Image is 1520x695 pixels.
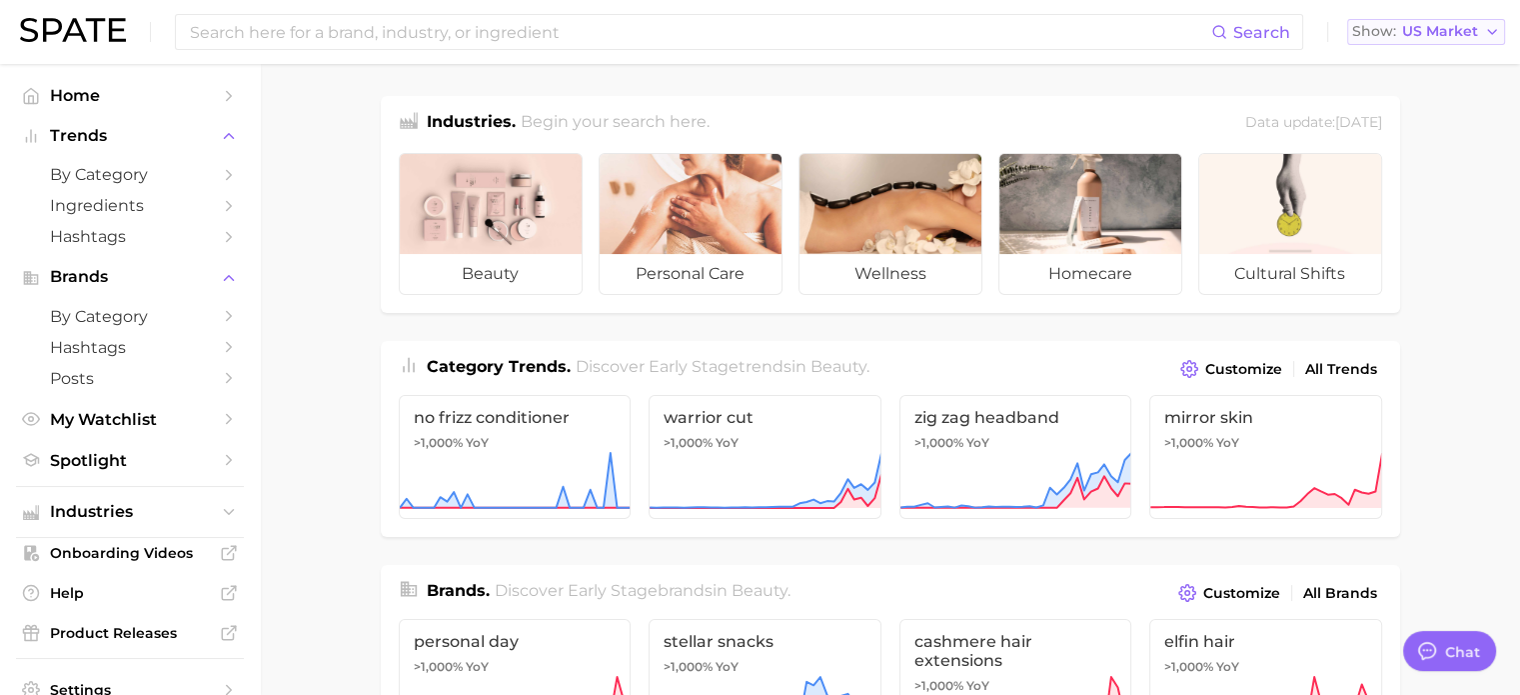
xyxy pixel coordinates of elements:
span: cultural shifts [1199,254,1381,294]
span: YoY [466,435,489,451]
span: YoY [1216,659,1239,675]
span: YoY [716,435,739,451]
button: Trends [16,121,244,151]
span: beauty [732,581,787,600]
input: Search here for a brand, industry, or ingredient [188,15,1211,49]
span: Brands [50,268,210,286]
a: wellness [798,153,982,295]
span: zig zag headband [914,408,1117,427]
button: ShowUS Market [1347,19,1505,45]
a: Help [16,578,244,608]
h1: Industries. [427,110,516,137]
span: >1,000% [1164,659,1213,674]
span: homecare [999,254,1181,294]
a: Product Releases [16,618,244,648]
span: YoY [1216,435,1239,451]
span: beauty [810,357,866,376]
span: by Category [50,307,210,326]
span: >1,000% [664,435,713,450]
a: no frizz conditioner>1,000% YoY [399,395,632,519]
span: Ingredients [50,196,210,215]
span: personal care [600,254,781,294]
a: My Watchlist [16,404,244,435]
button: Brands [16,262,244,292]
span: by Category [50,165,210,184]
div: Data update: [DATE] [1245,110,1382,137]
span: mirror skin [1164,408,1367,427]
button: Customize [1175,355,1286,383]
h2: Begin your search here. [521,110,710,137]
span: Discover Early Stage brands in . [495,581,790,600]
span: All Trends [1305,361,1377,378]
a: Onboarding Videos [16,538,244,568]
span: Hashtags [50,338,210,357]
span: YoY [466,659,489,675]
a: Posts [16,363,244,394]
a: Spotlight [16,445,244,476]
button: Industries [16,497,244,527]
span: Brands . [427,581,490,600]
a: personal care [599,153,782,295]
button: Customize [1173,579,1284,607]
span: >1,000% [914,678,963,693]
span: Onboarding Videos [50,544,210,562]
img: SPATE [20,18,126,42]
span: Industries [50,503,210,521]
a: Ingredients [16,190,244,221]
a: Hashtags [16,332,244,363]
span: Home [50,86,210,105]
a: by Category [16,301,244,332]
span: My Watchlist [50,410,210,429]
span: US Market [1402,26,1478,37]
span: Spotlight [50,451,210,470]
span: personal day [414,632,617,651]
span: >1,000% [914,435,963,450]
span: >1,000% [414,435,463,450]
span: YoY [966,678,989,694]
a: All Trends [1300,356,1382,383]
a: homecare [998,153,1182,295]
span: Show [1352,26,1396,37]
span: Product Releases [50,624,210,642]
span: >1,000% [1164,435,1213,450]
span: All Brands [1303,585,1377,602]
span: Customize [1205,361,1282,378]
span: >1,000% [664,659,713,674]
a: by Category [16,159,244,190]
span: Category Trends . [427,357,571,376]
span: YoY [716,659,739,675]
a: warrior cut>1,000% YoY [649,395,881,519]
a: zig zag headband>1,000% YoY [899,395,1132,519]
a: mirror skin>1,000% YoY [1149,395,1382,519]
a: cultural shifts [1198,153,1382,295]
span: elfin hair [1164,632,1367,651]
span: Hashtags [50,227,210,246]
span: Help [50,584,210,602]
span: warrior cut [664,408,866,427]
span: Posts [50,369,210,388]
a: All Brands [1298,580,1382,607]
span: Discover Early Stage trends in . [576,357,869,376]
span: Customize [1203,585,1280,602]
span: stellar snacks [664,632,866,651]
span: cashmere hair extensions [914,632,1117,670]
a: beauty [399,153,583,295]
span: Search [1233,23,1290,42]
span: wellness [799,254,981,294]
span: no frizz conditioner [414,408,617,427]
span: beauty [400,254,582,294]
a: Hashtags [16,221,244,252]
span: >1,000% [414,659,463,674]
a: Home [16,80,244,111]
span: YoY [966,435,989,451]
span: Trends [50,127,210,145]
